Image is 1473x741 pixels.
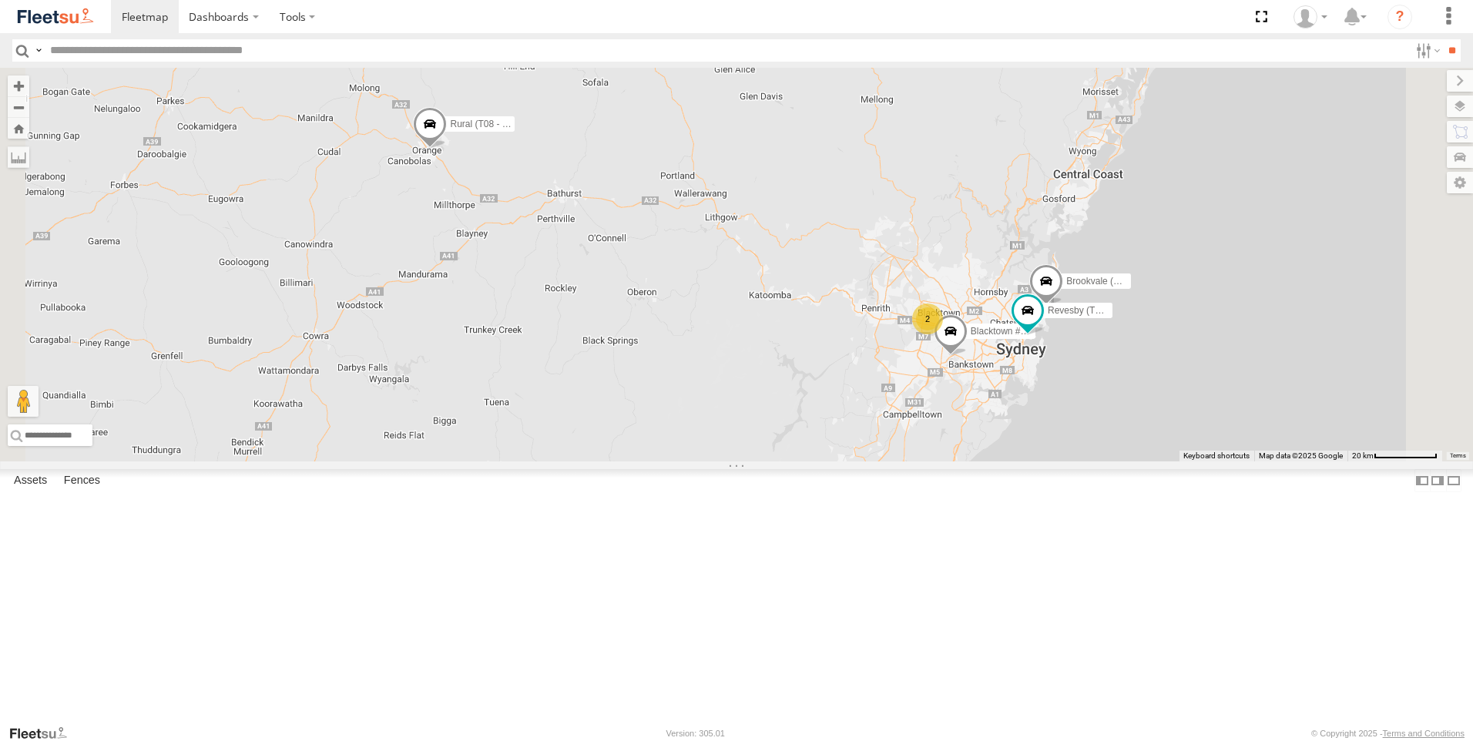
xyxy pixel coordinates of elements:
span: Revesby (T07 - [PERSON_NAME]) [1048,305,1193,316]
a: Visit our Website [8,726,79,741]
div: Version: 305.01 [666,729,725,738]
label: Hide Summary Table [1446,469,1461,491]
label: Measure [8,146,29,168]
i: ? [1387,5,1412,29]
label: Fences [56,470,108,491]
button: Zoom out [8,96,29,118]
label: Map Settings [1447,172,1473,193]
label: Dock Summary Table to the Right [1430,469,1445,491]
a: Terms [1450,453,1466,459]
div: 2 [912,303,943,334]
button: Map Scale: 20 km per 79 pixels [1347,451,1442,461]
label: Assets [6,470,55,491]
label: Dock Summary Table to the Left [1414,469,1430,491]
span: Rural (T08 - [PERSON_NAME]) [450,119,581,129]
button: Zoom Home [8,118,29,139]
div: Peter Groves [1288,5,1333,28]
a: Terms and Conditions [1383,729,1465,738]
span: Brookvale (T10 - [PERSON_NAME]) [1066,276,1216,287]
button: Keyboard shortcuts [1183,451,1250,461]
span: 20 km [1352,451,1374,460]
span: Blacktown #1 (T09 - [PERSON_NAME]) [971,326,1135,337]
label: Search Query [32,39,45,62]
div: © Copyright 2025 - [1311,729,1465,738]
button: Drag Pegman onto the map to open Street View [8,386,39,417]
span: Map data ©2025 Google [1259,451,1343,460]
label: Search Filter Options [1410,39,1443,62]
button: Zoom in [8,75,29,96]
img: fleetsu-logo-horizontal.svg [15,6,96,27]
